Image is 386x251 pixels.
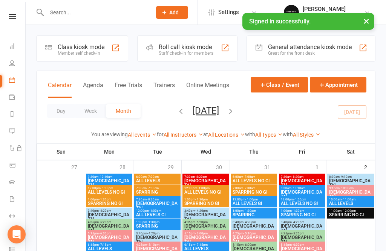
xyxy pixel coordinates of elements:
[44,7,146,18] input: Search...
[83,82,103,98] button: Agenda
[195,198,208,201] span: - 1:30pm
[136,201,179,210] span: [DEMOGRAPHIC_DATA]
[164,132,203,138] a: All Instructors
[71,160,85,173] div: 27
[136,224,179,228] span: SPARRING
[85,144,133,160] th: Mon
[136,220,179,224] span: 1:00pm
[157,131,164,137] strong: for
[329,213,373,217] span: SPARRING NO GI
[280,213,324,217] span: SPARRING NO GI
[184,198,227,201] span: 1:00pm
[184,232,227,235] span: 5:15pm
[280,186,324,190] span: 9:30am
[106,104,141,118] button: Month
[87,243,131,246] span: 6:15pm
[184,246,227,251] span: ALL LEVELS
[99,220,111,224] span: - 5:20pm
[87,190,131,194] span: ALL LEVELS NO GI
[169,9,179,15] span: Add
[280,201,324,206] span: ALL LEVELS NO GI
[232,198,276,201] span: 12:00pm
[159,51,213,56] div: Staff check-in for members
[58,43,104,51] div: Class kiosk mode
[149,209,161,213] span: - 1:00pm
[329,190,373,199] span: [DEMOGRAPHIC_DATA]
[47,104,75,118] button: Day
[310,77,366,92] button: Appointment
[232,201,276,206] span: ALL LEVELS GI
[303,12,346,19] div: Trinity BJJ Pty Ltd
[232,220,276,224] span: 3:40pm
[153,82,175,98] button: Trainers
[245,131,255,137] strong: with
[244,243,256,246] span: - 6:00pm
[9,157,26,174] a: Product Sales
[184,224,227,233] span: [DEMOGRAPHIC_DATA]
[9,89,26,106] a: Payments
[216,160,230,173] div: 30
[136,232,179,235] span: 3:40pm
[156,6,188,19] button: Add
[184,186,227,190] span: 12:00pm
[208,132,245,138] a: All Locations
[128,132,157,138] a: All events
[87,186,131,190] span: 12:00pm
[184,179,227,188] span: [DEMOGRAPHIC_DATA]
[303,6,346,12] div: [PERSON_NAME]
[184,190,227,194] span: ALL LEVELS NO GI
[99,243,111,246] span: - 7:15pm
[133,144,182,160] th: Tue
[136,198,179,201] span: 7:30am
[136,209,179,213] span: 12:00pm
[87,246,131,251] span: ALL LEVELS
[329,209,373,213] span: 11:00am
[136,190,179,194] span: SPARRING
[329,175,373,179] span: 8:30am
[99,232,111,235] span: - 6:00pm
[255,132,283,138] a: All Types
[329,186,373,190] span: 9:15am
[8,225,26,243] div: Open Intercom Messenger
[136,179,179,183] span: ALL LEVELS
[245,198,258,201] span: - 1:00pm
[292,232,304,235] span: - 5:20pm
[316,160,326,173] div: 1
[75,104,106,118] button: Week
[87,201,131,206] span: SPARRING NO GI
[329,179,373,188] span: [DEMOGRAPHIC_DATA]
[182,144,230,160] th: Wed
[364,160,375,173] div: 2
[232,175,276,179] span: 6:00am
[278,144,326,160] th: Fri
[168,160,181,173] div: 29
[87,232,131,235] span: 5:15pm
[294,198,306,201] span: - 1:00pm
[244,220,256,224] span: - 4:20pm
[280,235,324,244] span: [DEMOGRAPHIC_DATA]
[340,175,352,179] span: - 9:10am
[87,235,131,244] span: [DEMOGRAPHIC_DATA]
[184,243,227,246] span: 6:15pm
[147,175,159,179] span: - 7:00am
[9,38,26,55] a: Dashboard
[329,198,373,201] span: 10:00am
[99,198,111,201] span: - 1:30pm
[99,209,111,213] span: - 4:20pm
[91,131,128,137] strong: You are viewing
[147,243,159,246] span: - 5:10pm
[184,201,227,206] span: SPARRING NO GI
[115,82,142,98] button: Free Trials
[280,209,324,213] span: 1:00pm
[280,224,324,233] span: [DEMOGRAPHIC_DATA]
[195,209,208,213] span: - 4:20pm
[232,213,276,217] span: SPARRING
[268,51,352,56] div: Great for the front desk
[87,220,131,224] span: 4:35pm
[184,209,227,213] span: 3:40pm
[249,18,311,25] span: Signed in successfully.
[87,179,131,188] span: [DEMOGRAPHIC_DATA]
[136,186,179,190] span: 7:00am
[136,235,179,244] span: [DEMOGRAPHIC_DATA]
[232,243,276,246] span: 5:15pm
